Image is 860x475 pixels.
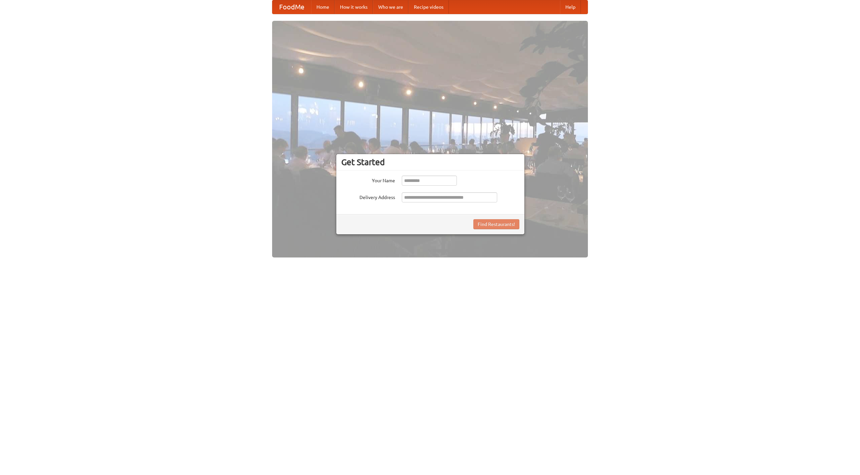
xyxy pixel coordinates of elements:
a: Who we are [373,0,408,14]
label: Delivery Address [341,192,395,201]
a: How it works [335,0,373,14]
h3: Get Started [341,157,519,167]
a: Recipe videos [408,0,449,14]
label: Your Name [341,176,395,184]
a: FoodMe [272,0,311,14]
a: Help [560,0,581,14]
a: Home [311,0,335,14]
button: Find Restaurants! [473,219,519,229]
